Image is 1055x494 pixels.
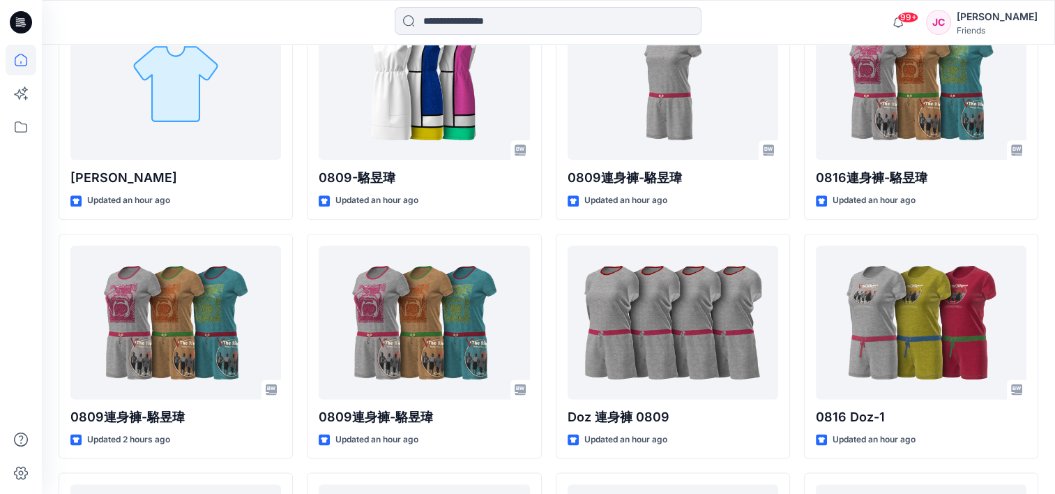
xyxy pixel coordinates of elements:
[568,246,778,399] a: Doz 連身褲 0809
[897,12,918,23] span: 99+
[568,168,778,188] p: 0809連身褲-駱昱瑋
[70,246,281,399] a: 0809連身褲-駱昱瑋
[70,407,281,427] p: 0809連身褲-駱昱瑋
[833,433,916,447] p: Updated an hour ago
[319,407,529,427] p: 0809連身褲-駱昱瑋
[568,6,778,160] a: 0809連身褲-駱昱瑋
[70,6,281,160] a: Jeff Chen
[957,8,1038,25] div: [PERSON_NAME]
[584,433,667,447] p: Updated an hour ago
[335,433,418,447] p: Updated an hour ago
[584,193,667,208] p: Updated an hour ago
[926,10,951,35] div: JC
[319,6,529,160] a: 0809-駱昱瑋
[568,407,778,427] p: Doz 連身褲 0809
[833,193,916,208] p: Updated an hour ago
[816,6,1026,160] a: 0816連身褲-駱昱瑋
[816,407,1026,427] p: 0816 Doz-1
[70,168,281,188] p: [PERSON_NAME]
[816,168,1026,188] p: 0816連身褲-駱昱瑋
[816,246,1026,399] a: 0816 Doz-1
[335,193,418,208] p: Updated an hour ago
[319,168,529,188] p: 0809-駱昱瑋
[87,433,170,447] p: Updated 2 hours ago
[87,193,170,208] p: Updated an hour ago
[957,25,1038,36] div: Friends
[319,246,529,399] a: 0809連身褲-駱昱瑋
